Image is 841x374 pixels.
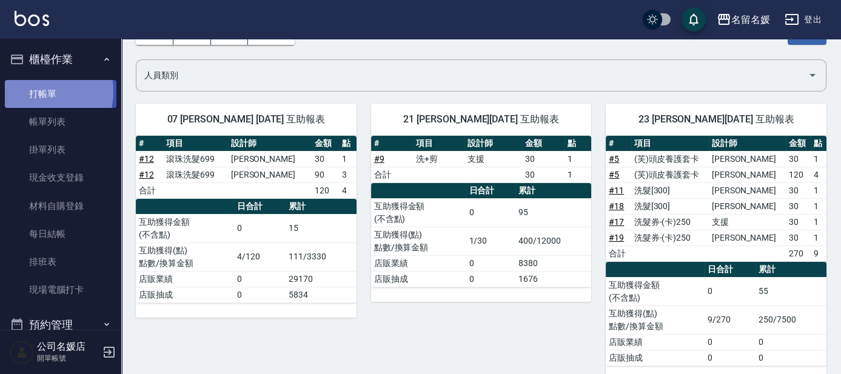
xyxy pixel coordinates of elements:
span: 07 [PERSON_NAME] [DATE] 互助報表 [150,113,342,125]
a: #9 [374,154,384,164]
td: 1 [811,198,826,214]
td: 15 [286,214,357,242]
td: 0 [705,350,756,366]
td: 1676 [515,271,591,287]
a: #5 [609,154,619,164]
th: 累計 [756,262,826,278]
td: 111/3330 [286,242,357,271]
th: 累計 [515,183,591,199]
td: 30 [786,214,811,230]
table: a dense table [136,136,357,199]
td: 30 [522,167,565,182]
th: 金額 [522,136,565,152]
table: a dense table [371,183,592,287]
td: 9/270 [705,306,756,334]
th: 設計師 [464,136,522,152]
th: 日合計 [466,183,515,199]
td: 5834 [286,287,357,302]
td: 店販抽成 [136,287,234,302]
a: 現金收支登錄 [5,164,116,192]
th: 設計師 [709,136,786,152]
td: 洗髮[300] [631,198,709,214]
td: 1/30 [466,227,515,255]
td: 1 [811,151,826,167]
a: 現場電腦打卡 [5,276,116,304]
th: 金額 [786,136,811,152]
td: 0 [234,271,286,287]
td: [PERSON_NAME] [709,198,786,214]
td: 互助獲得金額 (不含點) [371,198,466,227]
img: Logo [15,11,49,26]
td: 1 [339,151,357,167]
td: 1 [811,214,826,230]
td: 支援 [464,151,522,167]
td: 120 [312,182,339,198]
td: [PERSON_NAME] [228,167,312,182]
td: 30 [522,151,565,167]
td: 3 [339,167,357,182]
td: 9 [811,245,826,261]
th: 日合計 [234,199,286,215]
td: [PERSON_NAME] [709,230,786,245]
td: 30 [312,151,339,167]
table: a dense table [606,262,826,366]
th: 點 [811,136,826,152]
td: (芙)頭皮養護套卡 [631,167,709,182]
th: 點 [339,136,357,152]
h5: 公司名媛店 [37,341,99,353]
td: 0 [756,350,826,366]
td: 95 [515,198,591,227]
td: 合計 [371,167,414,182]
td: 0 [466,255,515,271]
td: [PERSON_NAME] [228,151,312,167]
a: 打帳單 [5,80,116,108]
td: 30 [786,198,811,214]
a: 材料自購登錄 [5,192,116,220]
td: 0 [756,334,826,350]
td: 4/120 [234,242,286,271]
td: 8380 [515,255,591,271]
td: 270 [786,245,811,261]
td: 0 [705,334,756,350]
th: # [136,136,163,152]
th: 日合計 [705,262,756,278]
button: save [682,7,706,32]
a: 排班表 [5,248,116,276]
td: 店販業績 [371,255,466,271]
td: 30 [786,151,811,167]
td: 1 [565,167,591,182]
td: [PERSON_NAME] [709,182,786,198]
td: 0 [234,287,286,302]
div: 名留名媛 [731,12,770,27]
a: 每日結帳 [5,220,116,248]
span: 21 [PERSON_NAME][DATE] 互助報表 [386,113,577,125]
th: 設計師 [228,136,312,152]
td: 4 [339,182,357,198]
td: 55 [756,277,826,306]
td: 店販業績 [606,334,704,350]
span: 23 [PERSON_NAME][DATE] 互助報表 [620,113,812,125]
a: #5 [609,170,619,179]
td: 120 [786,167,811,182]
a: #19 [609,233,624,242]
td: 400/12000 [515,227,591,255]
th: 點 [565,136,591,152]
a: #12 [139,154,154,164]
td: 滾珠洗髮699 [163,167,228,182]
td: 0 [466,198,515,227]
td: 合計 [606,245,631,261]
td: 1 [565,151,591,167]
a: #17 [609,217,624,227]
td: 店販抽成 [606,350,704,366]
td: 0 [234,214,286,242]
a: 掛單列表 [5,136,116,164]
td: 互助獲得(點) 點數/換算金額 [606,306,704,334]
td: 洗髮[300] [631,182,709,198]
td: [PERSON_NAME] [709,167,786,182]
td: 洗髮券-(卡)250 [631,230,709,245]
td: 4 [811,167,826,182]
a: 帳單列表 [5,108,116,136]
td: 1 [811,182,826,198]
table: a dense table [371,136,592,183]
p: 開單帳號 [37,353,99,364]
